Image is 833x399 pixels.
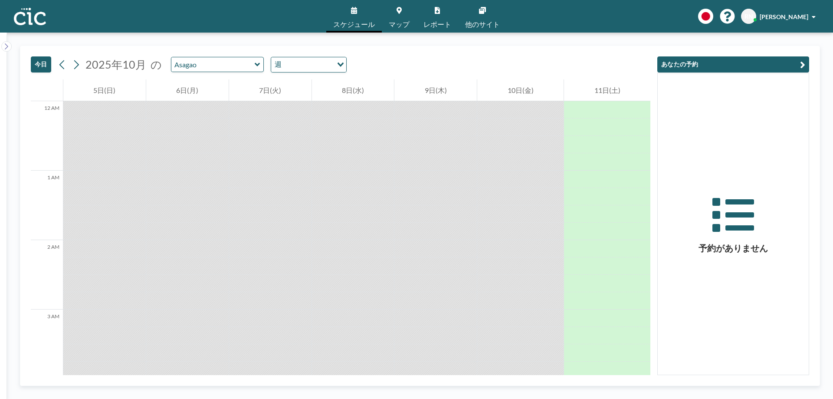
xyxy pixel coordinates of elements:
div: 5日(日) [63,79,146,101]
div: 11日(土) [564,79,650,101]
div: 8日(水) [312,79,394,101]
span: 週 [273,59,283,70]
span: [PERSON_NAME] [760,13,808,20]
div: 2 AM [31,240,63,310]
div: 3 AM [31,310,63,379]
span: 他のサイト [465,21,500,28]
button: あなたの予約 [657,56,809,73]
span: 2025年10月 [85,58,146,71]
span: RN [744,13,753,20]
div: 1 AM [31,171,63,240]
span: レポート [423,21,451,28]
button: 今日 [31,56,51,73]
img: organization-logo [14,8,46,25]
div: 10日(金) [477,79,564,101]
div: 9日(木) [394,79,477,101]
div: 7日(火) [229,79,312,101]
div: Search for option [271,57,346,72]
div: 12 AM [31,101,63,171]
input: Asagao [171,57,255,72]
span: スケジュール [333,21,375,28]
div: 6日(月) [146,79,229,101]
h3: 予約がありません [658,243,809,254]
span: の [151,58,162,71]
span: マップ [389,21,410,28]
input: Search for option [284,59,332,70]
